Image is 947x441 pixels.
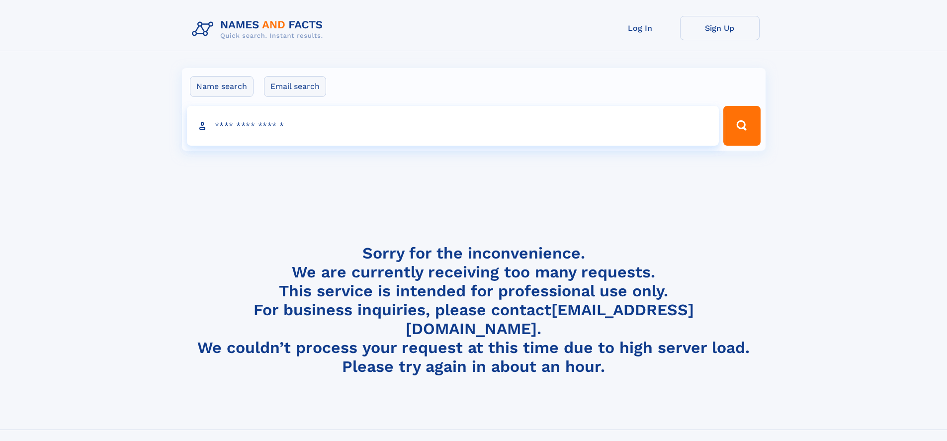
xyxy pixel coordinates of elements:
[187,106,719,146] input: search input
[188,244,760,376] h4: Sorry for the inconvenience. We are currently receiving too many requests. This service is intend...
[406,300,694,338] a: [EMAIL_ADDRESS][DOMAIN_NAME]
[190,76,254,97] label: Name search
[264,76,326,97] label: Email search
[680,16,760,40] a: Sign Up
[723,106,760,146] button: Search Button
[601,16,680,40] a: Log In
[188,16,331,43] img: Logo Names and Facts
